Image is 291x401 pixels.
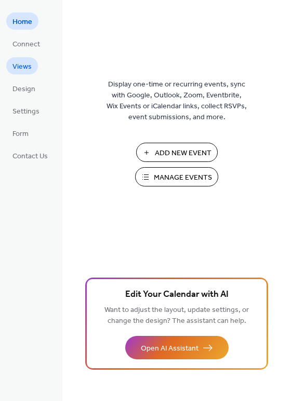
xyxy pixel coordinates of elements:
span: Open AI Assistant [141,343,199,354]
a: Form [6,124,35,142]
a: Design [6,80,42,97]
span: Contact Us [12,151,48,162]
span: Settings [12,106,39,117]
span: Form [12,129,29,140]
span: Want to adjust the layout, update settings, or change the design? The assistant can help. [104,303,249,328]
span: Add New Event [155,148,211,159]
a: Home [6,12,38,30]
a: Contact Us [6,147,54,164]
span: Design [12,84,35,95]
button: Add New Event [136,143,218,162]
span: Manage Events [154,172,212,183]
button: Manage Events [135,167,218,186]
span: Views [12,61,32,72]
span: Home [12,17,32,28]
a: Settings [6,102,46,119]
span: Edit Your Calendar with AI [125,287,229,302]
span: Display one-time or recurring events, sync with Google, Outlook, Zoom, Eventbrite, Wix Events or ... [107,79,247,123]
a: Connect [6,35,46,52]
button: Open AI Assistant [125,336,229,359]
a: Views [6,57,38,74]
span: Connect [12,39,40,50]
